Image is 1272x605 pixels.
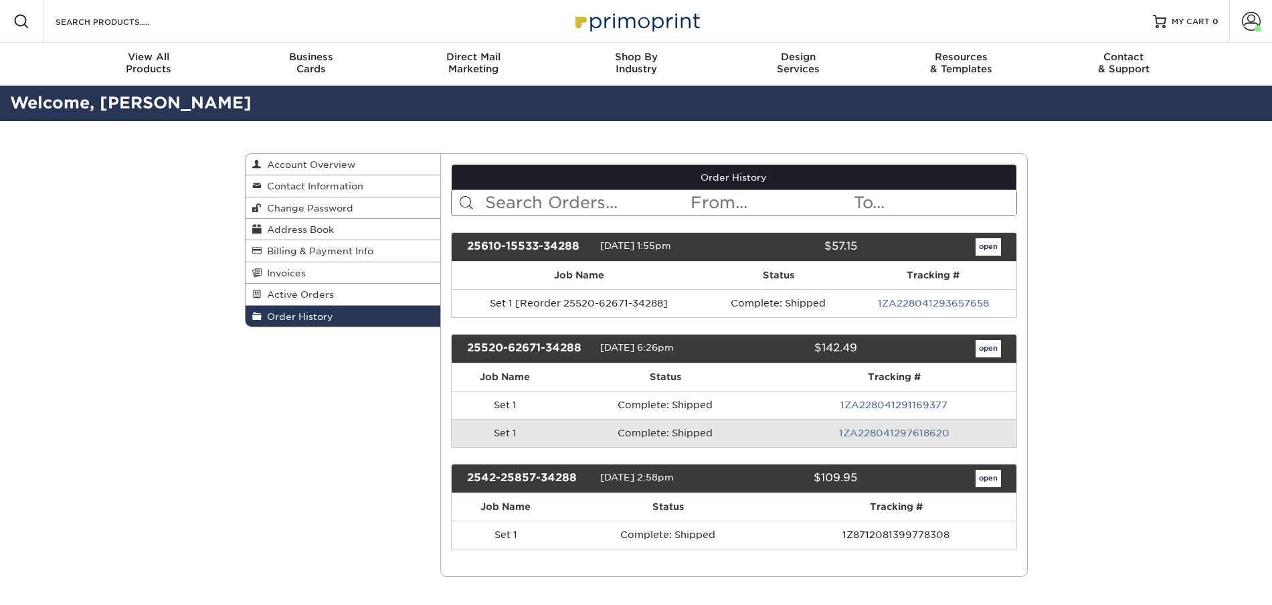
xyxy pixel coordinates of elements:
[707,262,851,289] th: Status
[724,470,867,487] div: $109.95
[246,175,441,197] a: Contact Information
[560,521,776,549] td: Complete: Shipped
[262,224,334,235] span: Address Book
[452,493,560,521] th: Job Name
[68,51,230,75] div: Products
[246,154,441,175] a: Account Overview
[230,51,392,63] span: Business
[262,203,353,213] span: Change Password
[262,289,334,300] span: Active Orders
[555,51,717,63] span: Shop By
[452,419,559,447] td: Set 1
[880,51,1042,63] span: Resources
[246,197,441,219] a: Change Password
[68,43,230,86] a: View AllProducts
[717,51,880,75] div: Services
[600,472,674,483] span: [DATE] 2:58pm
[840,400,947,410] a: 1ZA228041291169377
[717,51,880,63] span: Design
[880,51,1042,75] div: & Templates
[600,342,674,353] span: [DATE] 6:26pm
[230,51,392,75] div: Cards
[392,51,555,75] div: Marketing
[262,159,355,170] span: Account Overview
[262,311,333,322] span: Order History
[772,363,1016,391] th: Tracking #
[452,391,559,419] td: Set 1
[555,43,717,86] a: Shop ByIndustry
[569,7,703,35] img: Primoprint
[724,238,867,256] div: $57.15
[68,51,230,63] span: View All
[707,289,851,317] td: Complete: Shipped
[689,190,852,215] input: From...
[392,43,555,86] a: Direct MailMarketing
[880,43,1042,86] a: Resources& Templates
[452,521,560,549] td: Set 1
[246,262,441,284] a: Invoices
[392,51,555,63] span: Direct Mail
[1042,51,1205,63] span: Contact
[559,391,772,419] td: Complete: Shipped
[600,240,671,251] span: [DATE] 1:55pm
[54,13,185,29] input: SEARCH PRODUCTS.....
[776,493,1016,521] th: Tracking #
[230,43,392,86] a: BusinessCards
[457,340,600,357] div: 25520-62671-34288
[555,51,717,75] div: Industry
[559,419,772,447] td: Complete: Shipped
[457,470,600,487] div: 2542-25857-34288
[262,181,363,191] span: Contact Information
[246,284,441,305] a: Active Orders
[246,240,441,262] a: Billing & Payment Info
[1172,16,1210,27] span: MY CART
[559,363,772,391] th: Status
[724,340,867,357] div: $142.49
[976,238,1001,256] a: open
[839,428,949,438] a: 1ZA228041297618620
[452,363,559,391] th: Job Name
[452,165,1016,190] a: Order History
[776,521,1016,549] td: 1Z8712081399778308
[1212,17,1218,26] span: 0
[452,289,707,317] td: Set 1 [Reorder 25520-62671-34288]
[560,493,776,521] th: Status
[457,238,600,256] div: 25610-15533-34288
[246,219,441,240] a: Address Book
[850,262,1016,289] th: Tracking #
[246,306,441,327] a: Order History
[1042,51,1205,75] div: & Support
[262,268,306,278] span: Invoices
[852,190,1016,215] input: To...
[1042,43,1205,86] a: Contact& Support
[976,470,1001,487] a: open
[262,246,373,256] span: Billing & Payment Info
[452,262,707,289] th: Job Name
[717,43,880,86] a: DesignServices
[878,298,989,309] a: 1ZA228041293657658
[484,190,689,215] input: Search Orders...
[976,340,1001,357] a: open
